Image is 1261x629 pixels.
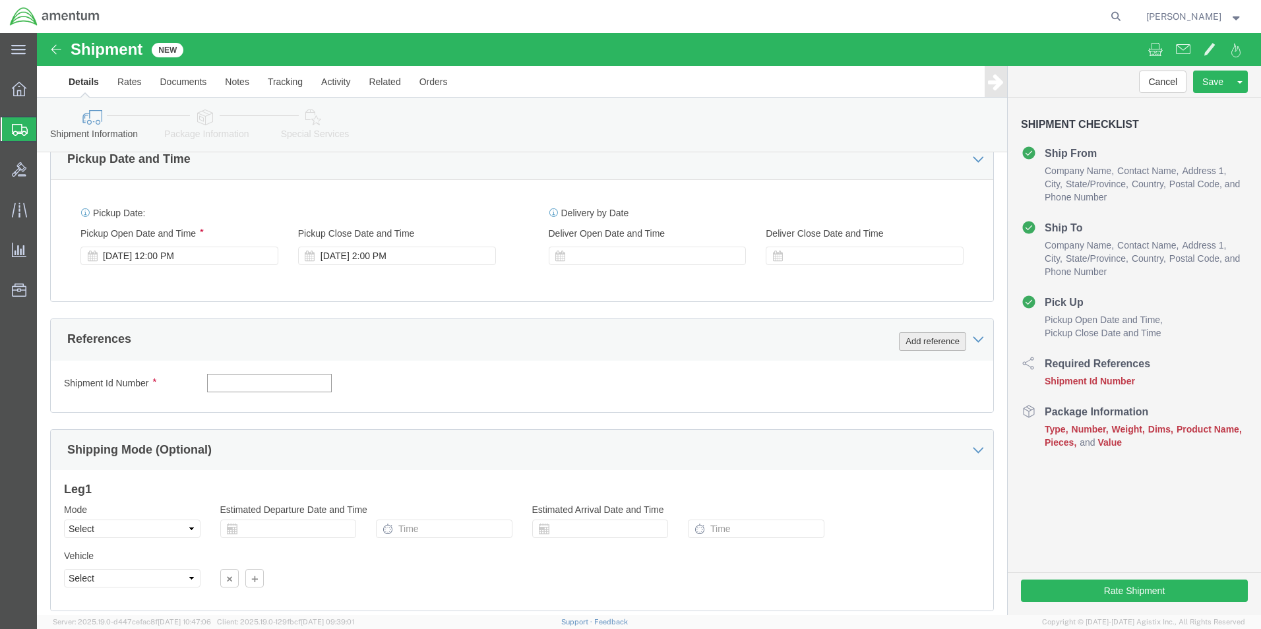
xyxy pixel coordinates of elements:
img: logo [9,7,100,26]
span: Copyright © [DATE]-[DATE] Agistix Inc., All Rights Reserved [1042,616,1245,628]
span: Bridget Agyemang [1146,9,1221,24]
a: Support [561,618,594,626]
span: Client: 2025.19.0-129fbcf [217,618,354,626]
span: [DATE] 09:39:01 [301,618,354,626]
span: [DATE] 10:47:06 [158,618,211,626]
a: Feedback [594,618,628,626]
iframe: FS Legacy Container [37,33,1261,615]
span: Server: 2025.19.0-d447cefac8f [53,618,211,626]
button: [PERSON_NAME] [1146,9,1243,24]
